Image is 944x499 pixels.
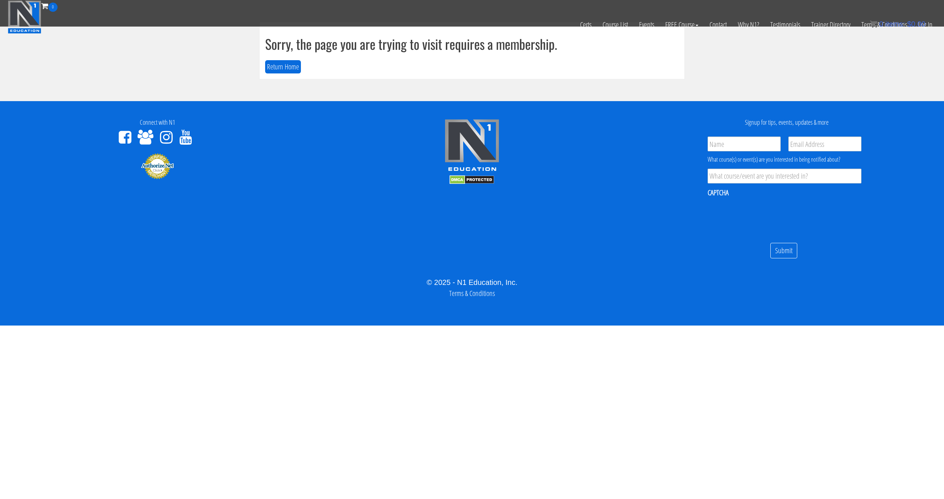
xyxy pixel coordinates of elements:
img: DMCA.com Protection Status [450,175,494,184]
h4: Signup for tips, events, updates & more [635,119,938,126]
button: Return Home [265,60,301,74]
input: Submit [770,243,797,259]
span: 0 [879,20,883,28]
h1: Sorry, the page you are trying to visit requires a membership. [265,37,679,51]
a: Trainer Directory [806,12,856,38]
a: 0 [41,1,58,11]
div: What course(s) or event(s) are you interested in being notified about? [708,155,861,164]
a: FREE Course [660,12,704,38]
h4: Connect with N1 [6,119,309,126]
div: © 2025 - N1 Education, Inc. [6,277,938,288]
a: Log In [913,12,938,38]
iframe: reCAPTCHA [708,202,820,231]
span: $ [907,20,911,28]
img: Authorize.Net Merchant - Click to Verify [141,153,174,179]
a: Certs [575,12,597,38]
input: Name [708,137,781,151]
a: Events [634,12,660,38]
span: 0 [48,3,58,12]
img: n1-edu-logo [444,119,500,173]
img: n1-education [8,0,41,34]
input: Email Address [788,137,861,151]
bdi: 0.00 [907,20,926,28]
img: icon11.png [870,20,877,28]
a: Contact [704,12,732,38]
label: CAPTCHA [708,188,729,197]
input: What course/event are you interested in? [708,169,861,183]
a: Terms & Conditions [856,12,913,38]
a: Why N1? [732,12,765,38]
a: Course List [597,12,634,38]
a: Testimonials [765,12,806,38]
a: Terms & Conditions [449,288,495,298]
span: items: [885,20,905,28]
a: 0 items: $0.00 [870,20,926,28]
